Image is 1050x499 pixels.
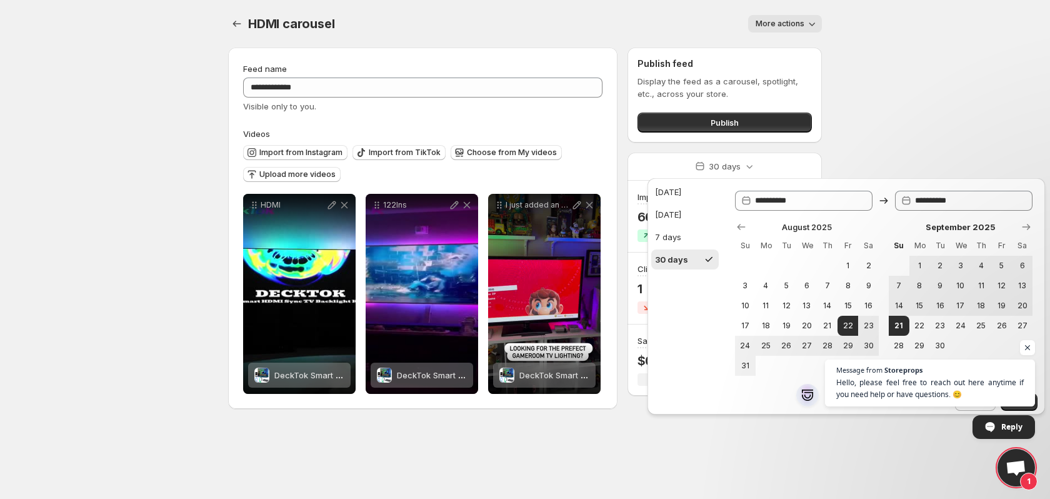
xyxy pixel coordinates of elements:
[383,200,448,210] p: 122Ins
[858,256,879,276] button: Saturday August 2 2025
[894,241,904,251] span: Su
[894,341,904,351] span: 28
[996,261,1007,271] span: 5
[894,301,904,311] span: 14
[956,301,966,311] span: 17
[863,261,874,271] span: 2
[776,296,797,316] button: Tuesday August 12 2025
[1017,321,1027,331] span: 27
[352,145,446,160] button: Import from TikTok
[971,256,991,276] button: Thursday September 4 2025
[243,129,270,139] span: Videos
[397,370,564,380] span: DeckTok Smart HDMI Sync TV Backlight Kit
[735,356,756,376] button: Sunday August 31 2025
[748,15,822,33] button: More actions
[274,370,441,380] span: DeckTok Smart HDMI Sync TV Backlight Kit
[817,316,837,336] button: Thursday August 21 2025
[366,194,478,394] div: 122InsDeckTok Smart HDMI Sync TV Backlight KitDeckTok Smart HDMI Sync TV Backlight Kit
[1017,301,1027,311] span: 20
[637,335,659,347] h3: Sales
[776,316,797,336] button: Tuesday August 19 2025
[914,321,925,331] span: 22
[889,276,909,296] button: Sunday September 7 2025
[369,148,441,158] span: Import from TikTok
[781,301,792,311] span: 12
[909,316,930,336] button: Monday September 22 2025
[822,321,832,331] span: 21
[1012,276,1032,296] button: Saturday September 13 2025
[1012,256,1032,276] button: Saturday September 6 2025
[991,276,1012,296] button: Friday September 12 2025
[863,341,874,351] span: 30
[802,281,812,291] span: 6
[951,276,971,296] button: Wednesday September 10 2025
[637,263,661,275] h3: Clicks
[732,218,750,236] button: Show previous month, July 2025
[909,236,930,256] th: Monday
[756,316,776,336] button: Monday August 18 2025
[637,209,684,224] p: 660
[254,368,269,383] img: DeckTok Smart HDMI Sync TV Backlight Kit
[637,75,812,100] p: Display the feed as a carousel, spotlight, etc., across your store.
[637,281,674,296] p: 1
[243,194,356,394] div: HDMIDeckTok Smart HDMI Sync TV Backlight KitDeckTok Smart HDMI Sync TV Backlight Kit
[761,301,771,311] span: 11
[776,276,797,296] button: Tuesday August 5 2025
[761,241,771,251] span: Mo
[740,241,751,251] span: Su
[863,241,874,251] span: Sa
[909,336,930,356] button: Monday September 29 2025
[951,236,971,256] th: Wednesday
[976,261,986,271] span: 4
[740,341,751,351] span: 24
[637,191,684,203] h3: Impressions
[976,321,986,331] span: 25
[467,148,557,158] span: Choose from My videos
[802,241,812,251] span: We
[956,261,966,271] span: 3
[909,276,930,296] button: Monday September 8 2025
[991,236,1012,256] th: Friday
[261,200,326,210] p: HDMI
[655,186,681,198] div: [DATE]
[1012,316,1032,336] button: Saturday September 27 2025
[781,341,792,351] span: 26
[858,336,879,356] button: Saturday August 30 2025
[976,241,986,251] span: Th
[655,253,688,266] div: 30 days
[997,449,1035,486] div: Open chat
[797,316,817,336] button: Wednesday August 20 2025
[488,194,601,394] div: I just added an awesome TV backlight kit to the gameroom This one is from decktokofficial and loo...
[243,145,347,160] button: Import from Instagram
[822,281,832,291] span: 7
[761,281,771,291] span: 4
[797,336,817,356] button: Wednesday August 27 2025
[248,16,334,31] span: HDMI carousel
[951,256,971,276] button: Wednesday September 3 2025
[506,200,571,210] p: I just added an awesome TV backlight kit to the gameroom This one is from decktokofficial and loo...
[637,113,812,133] button: Publish
[243,64,287,74] span: Feed name
[781,321,792,331] span: 19
[1001,416,1022,438] span: Reply
[756,336,776,356] button: Monday August 25 2025
[858,276,879,296] button: Saturday August 9 2025
[889,316,909,336] button: End of range Today Sunday September 21 2025
[822,241,832,251] span: Th
[996,301,1007,311] span: 19
[637,58,812,70] h2: Publish feed
[935,261,946,271] span: 2
[228,15,246,33] button: Settings
[1012,236,1032,256] th: Saturday
[711,116,739,129] span: Publish
[837,256,858,276] button: Friday August 1 2025
[651,249,719,270] button: 30 days
[781,241,792,251] span: Tu
[802,341,812,351] span: 27
[930,236,951,256] th: Tuesday
[914,341,925,351] span: 29
[1017,241,1027,251] span: Sa
[935,341,946,351] span: 30
[894,281,904,291] span: 7
[817,276,837,296] button: Thursday August 7 2025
